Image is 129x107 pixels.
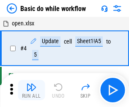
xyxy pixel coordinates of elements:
img: Back [7,3,17,14]
div: Basic do while workflow [20,5,86,13]
div: Skip [80,93,91,99]
img: Run All [26,82,36,92]
img: Settings menu [112,3,122,14]
img: Main button [106,83,119,97]
span: open.xlsx [12,20,34,27]
div: Update [40,36,60,47]
img: Support [101,5,108,12]
div: cell [64,38,72,45]
img: Skip [80,82,91,92]
div: 5 [32,50,38,60]
span: # 4 [20,45,27,52]
button: Run All [18,80,45,100]
div: Sheet1!A5 [75,36,103,47]
div: to [106,38,111,45]
div: Run All [22,93,41,99]
button: Skip [72,80,99,100]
